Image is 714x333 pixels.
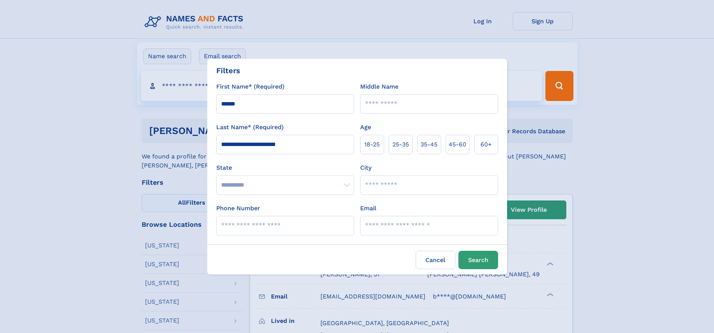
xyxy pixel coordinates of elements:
label: Age [360,123,371,132]
label: Middle Name [360,82,398,91]
span: 25‑35 [392,140,409,149]
label: Phone Number [216,204,260,213]
label: First Name* (Required) [216,82,284,91]
label: State [216,163,354,172]
span: 60+ [480,140,492,149]
span: 35‑45 [421,140,437,149]
span: 45‑60 [449,140,466,149]
label: Cancel [416,251,455,269]
button: Search [458,251,498,269]
label: City [360,163,371,172]
label: Email [360,204,376,213]
label: Last Name* (Required) [216,123,284,132]
span: 18‑25 [364,140,380,149]
div: Filters [216,65,240,76]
